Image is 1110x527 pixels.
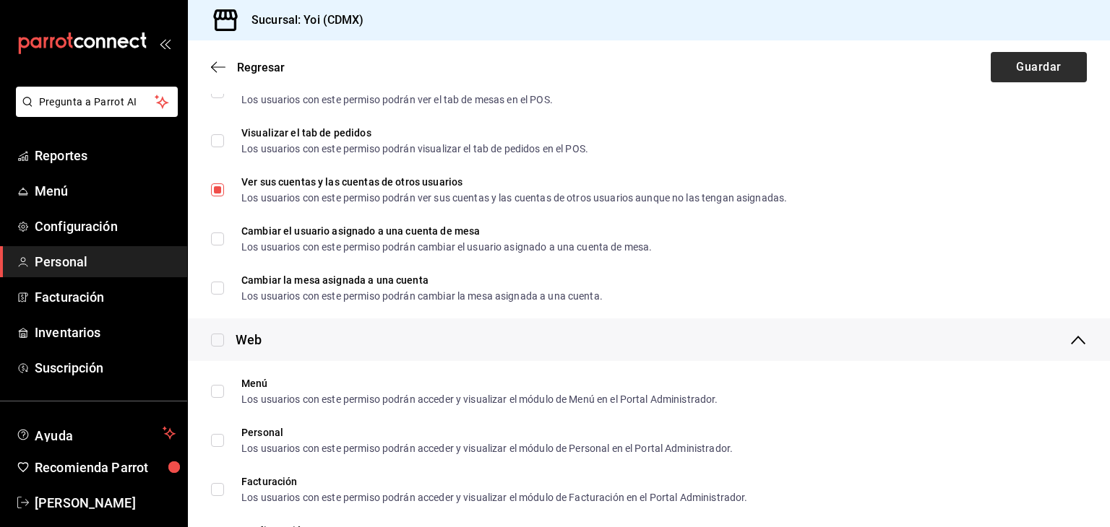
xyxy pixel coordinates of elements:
span: Inventarios [35,323,176,342]
span: Regresar [237,61,285,74]
a: Pregunta a Parrot AI [10,105,178,120]
div: Ver sus cuentas y las cuentas de otros usuarios [241,177,787,187]
span: Personal [35,252,176,271]
div: Los usuarios con este permiso podrán acceder y visualizar el módulo de Facturación en el Portal A... [241,492,747,502]
span: [PERSON_NAME] [35,493,176,513]
span: Pregunta a Parrot AI [39,95,155,110]
span: Facturación [35,287,176,307]
div: Cambiar la mesa asignada a una cuenta [241,275,603,285]
span: Menú [35,181,176,201]
div: Los usuarios con este permiso podrán cambiar la mesa asignada a una cuenta. [241,291,603,301]
button: Guardar [991,52,1087,82]
span: Reportes [35,146,176,165]
span: Suscripción [35,358,176,378]
span: Recomienda Parrot [35,458,176,477]
button: Regresar [211,61,285,74]
h3: Sucursal: Yoi (CDMX) [240,12,364,29]
div: Los usuarios con este permiso podrán acceder y visualizar el módulo de Menú en el Portal Administ... [241,394,718,404]
div: Los usuarios con este permiso podrán acceder y visualizar el módulo de Personal en el Portal Admi... [241,443,733,453]
span: Ayuda [35,424,157,442]
div: Los usuarios con este permiso podrán ver sus cuentas y las cuentas de otros usuarios aunque no la... [241,193,787,203]
button: open_drawer_menu [159,38,171,49]
div: Los usuarios con este permiso podrán ver el tab de mesas en el POS. [241,95,553,105]
div: Cambiar el usuario asignado a una cuenta de mesa [241,226,652,236]
div: Menú [241,378,718,388]
button: Pregunta a Parrot AI [16,87,178,117]
div: Los usuarios con este permiso podrán visualizar el tab de pedidos en el POS. [241,144,588,154]
span: Configuración [35,217,176,236]
div: Personal [241,427,733,437]
div: Web [236,330,262,349]
div: Visualizar el tab de pedidos [241,128,588,138]
div: Los usuarios con este permiso podrán cambiar el usuario asignado a una cuenta de mesa. [241,242,652,252]
div: Facturación [241,476,747,487]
